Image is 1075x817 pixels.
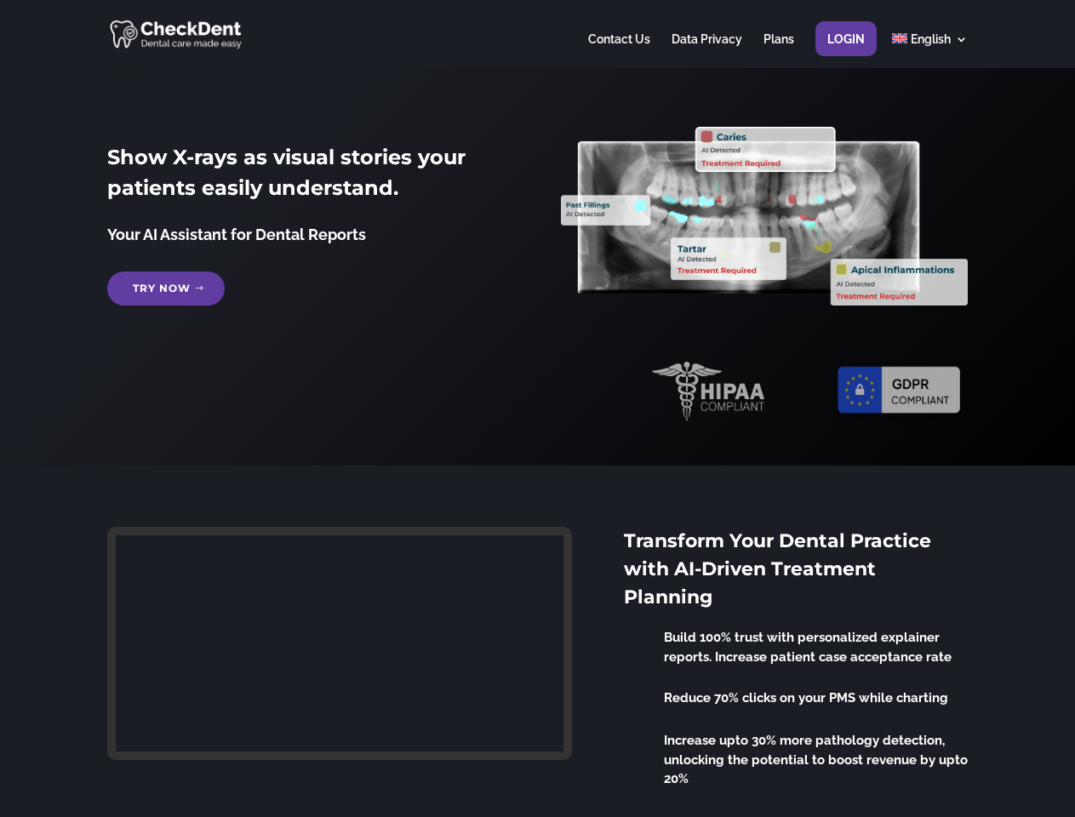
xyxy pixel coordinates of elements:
[827,33,865,66] a: Login
[763,33,794,66] a: Plans
[892,33,968,66] a: English
[664,733,968,786] span: Increase upto 30% more pathology detection, unlocking the potential to boost revenue by upto 20%
[911,32,951,46] span: English
[110,17,243,50] img: CheckDent AI
[624,529,931,608] span: Transform Your Dental Practice with AI-Driven Treatment Planning
[107,271,225,306] a: Try Now
[672,33,742,66] a: Data Privacy
[107,226,366,243] span: Your AI Assistant for Dental Reports
[588,33,650,66] a: Contact Us
[561,127,967,306] img: X_Ray_annotated
[664,630,952,665] span: Build 100% trust with personalized explainer reports. Increase patient case acceptance rate
[664,690,948,706] span: Reduce 70% clicks on your PMS while charting
[107,142,513,212] h2: Show X-rays as visual stories your patients easily understand.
